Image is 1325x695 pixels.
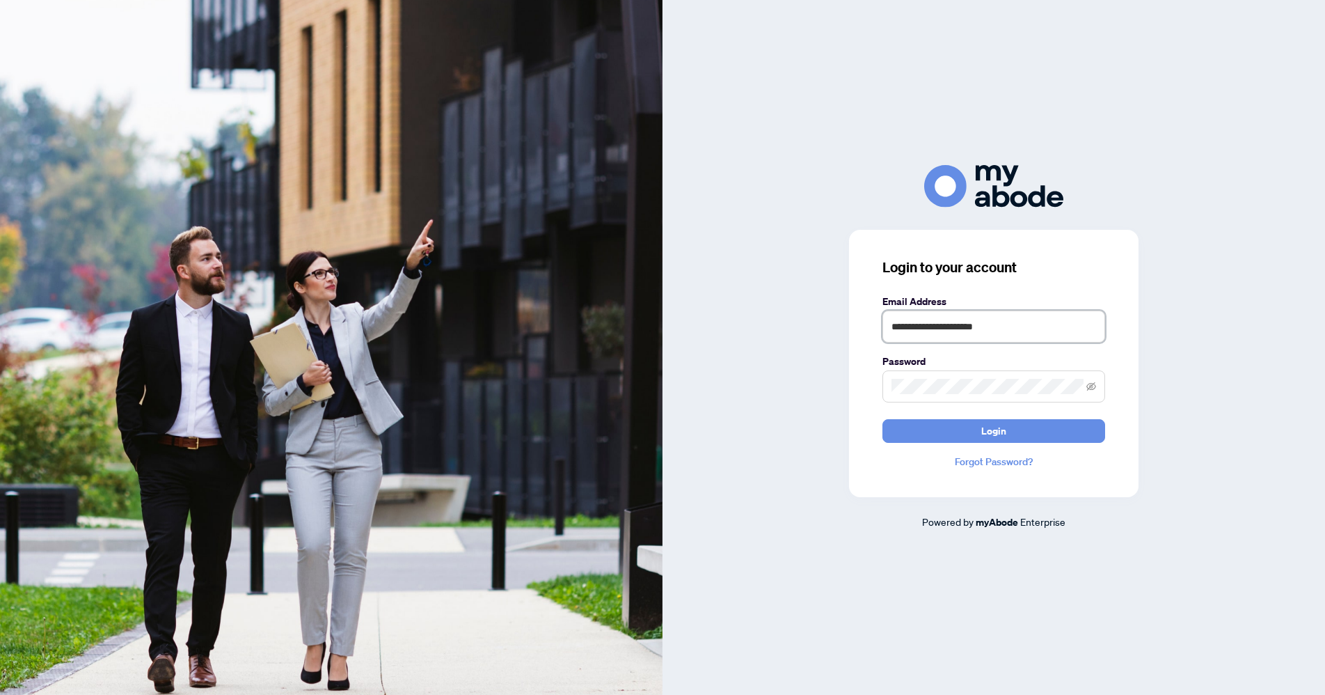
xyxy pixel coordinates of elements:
[882,258,1105,277] h3: Login to your account
[924,165,1063,208] img: ma-logo
[1020,515,1065,528] span: Enterprise
[981,420,1006,442] span: Login
[1086,382,1096,391] span: eye-invisible
[882,294,1105,309] label: Email Address
[882,419,1105,443] button: Login
[922,515,974,528] span: Powered by
[882,354,1105,369] label: Password
[882,454,1105,469] a: Forgot Password?
[976,515,1018,530] a: myAbode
